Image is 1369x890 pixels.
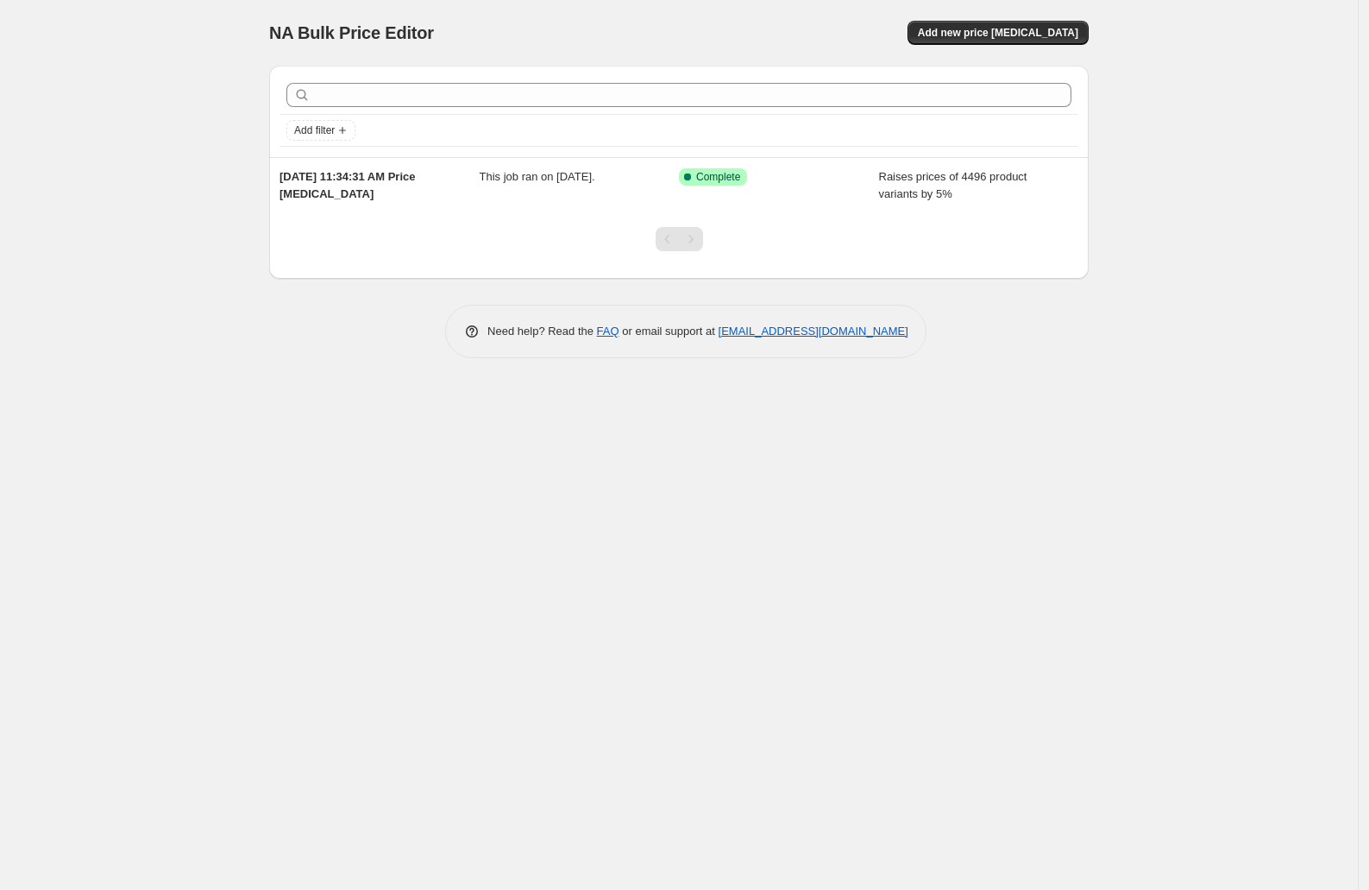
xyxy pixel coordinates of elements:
a: [EMAIL_ADDRESS][DOMAIN_NAME] [719,325,908,338]
span: NA Bulk Price Editor [269,23,434,42]
span: Add filter [294,123,335,137]
a: FAQ [597,325,619,338]
span: Complete [696,170,740,184]
span: [DATE] 11:34:31 AM Price [MEDICAL_DATA] [279,170,416,200]
button: Add new price [MEDICAL_DATA] [907,21,1089,45]
span: Raises prices of 4496 product variants by 5% [879,170,1027,200]
span: or email support at [619,325,719,338]
span: Need help? Read the [487,325,597,338]
button: Add filter [286,120,355,141]
nav: Pagination [656,227,703,251]
span: This job ran on [DATE]. [480,170,595,183]
span: Add new price [MEDICAL_DATA] [918,26,1078,40]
